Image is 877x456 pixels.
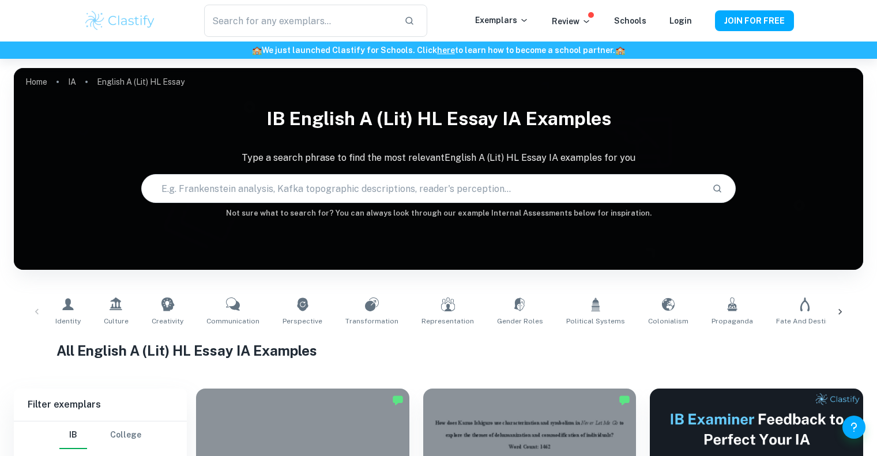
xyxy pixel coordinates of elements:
a: Schools [614,16,646,25]
button: College [110,421,141,449]
span: Propaganda [712,316,753,326]
span: Identity [55,316,81,326]
button: IB [59,421,87,449]
button: Help and Feedback [842,416,865,439]
h6: Not sure what to search for? You can always look through our example Internal Assessments below f... [14,208,863,219]
img: Marked [392,394,404,406]
p: Exemplars [475,14,529,27]
span: Gender Roles [497,316,543,326]
a: IA [68,74,76,90]
h1: All English A (Lit) HL Essay IA Examples [57,340,821,361]
p: English A (Lit) HL Essay [97,76,185,88]
h6: We just launched Clastify for Schools. Click to learn how to become a school partner. [2,44,875,56]
img: Clastify logo [84,9,157,32]
div: Filter type choice [59,421,141,449]
img: Marked [619,394,630,406]
input: Search for any exemplars... [204,5,394,37]
span: 🏫 [615,46,625,55]
a: Login [669,16,692,25]
span: Perspective [283,316,322,326]
h6: Filter exemplars [14,389,187,421]
button: JOIN FOR FREE [715,10,794,31]
a: Home [25,74,47,90]
p: Type a search phrase to find the most relevant English A (Lit) HL Essay IA examples for you [14,151,863,165]
span: Representation [421,316,474,326]
h1: IB English A (Lit) HL Essay IA examples [14,100,863,137]
span: Colonialism [648,316,688,326]
input: E.g. Frankenstein analysis, Kafka topographic descriptions, reader's perception... [142,172,703,205]
span: Culture [104,316,129,326]
span: Fate and Destiny [776,316,833,326]
p: Review [552,15,591,28]
span: 🏫 [252,46,262,55]
span: Transformation [345,316,398,326]
span: Communication [206,316,259,326]
span: Creativity [152,316,183,326]
span: Political Systems [566,316,625,326]
a: here [437,46,455,55]
button: Search [707,179,727,198]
